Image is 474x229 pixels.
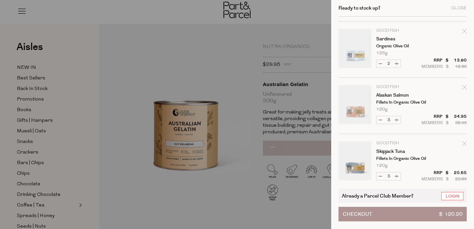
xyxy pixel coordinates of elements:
[384,60,393,68] input: QTY Sardines
[376,93,427,98] a: Alaskan Salmon
[342,192,414,200] span: Already a Parcel Club Member?
[376,157,427,161] p: Fillets in Organic Olive Oil
[376,85,427,89] p: Good Fish
[441,192,463,200] a: Login
[376,44,427,48] p: Organic Olive Oil
[376,107,388,112] span: 120g
[462,28,467,37] div: Remove Sardines
[343,207,372,221] span: Checkout
[462,140,467,149] div: Remove Skipjack Tuna
[439,207,462,221] span: $ 120.20
[384,172,393,180] input: QTY Skipjack Tuna
[376,163,388,168] span: 120g
[451,6,467,10] div: Close
[376,149,427,154] a: Skipjack Tuna
[376,141,427,145] p: Good Fish
[376,29,427,33] p: Good Fish
[462,84,467,93] div: Remove Alaskan Salmon
[376,51,388,55] span: 125g
[338,207,467,221] button: Checkout$ 120.20
[376,100,427,105] p: Fillets in Organic Olive Oil
[384,116,393,124] input: QTY Alaskan Salmon
[338,6,380,11] h2: Ready to stock up?
[376,37,427,41] a: Sardines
